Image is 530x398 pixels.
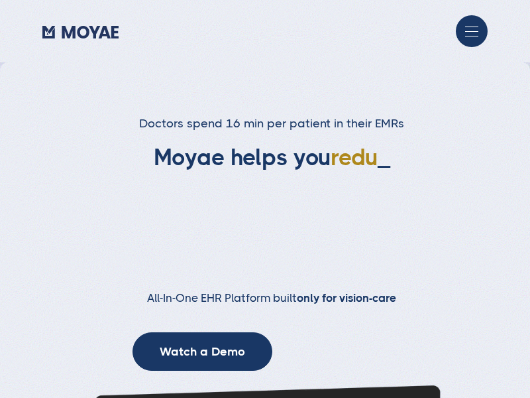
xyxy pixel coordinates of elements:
[378,145,390,170] span: _
[139,115,404,132] h3: Doctors spend 16 min per patient in their EMRs
[331,145,378,170] span: redu
[42,21,119,41] a: home
[132,332,272,371] a: Watch a Demo
[456,15,488,47] div: menu
[297,291,396,304] strong: only for vision-care
[154,145,390,265] h1: Moyae helps you
[42,26,119,38] img: Moyae Logo
[147,291,396,306] h2: All-In-One EHR Platform built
